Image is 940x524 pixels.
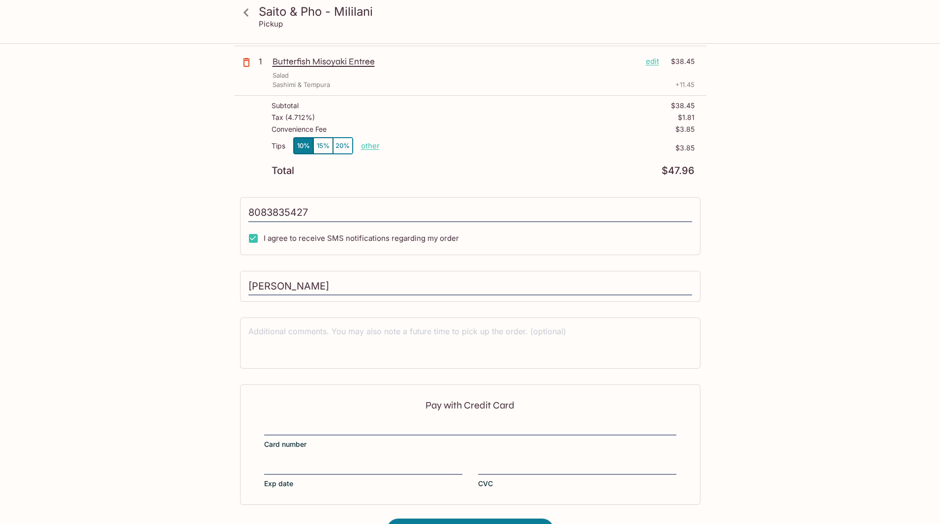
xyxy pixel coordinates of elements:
[380,144,695,152] p: $3.85
[272,166,294,175] p: Total
[264,462,462,473] iframe: Secure payment input frame
[264,439,306,449] span: Card number
[478,479,493,489] span: CVC
[272,125,327,133] p: Convenience Fee
[646,56,659,67] p: edit
[273,71,289,80] p: Salad
[272,114,315,121] p: Tax ( 4.712% )
[264,401,676,410] p: Pay with Credit Card
[478,462,676,473] iframe: Secure payment input frame
[671,102,695,110] p: $38.45
[264,233,459,243] span: I agree to receive SMS notifications regarding my order
[259,19,283,29] p: Pickup
[259,56,269,67] p: 1
[678,114,695,121] p: $1.81
[264,479,293,489] span: Exp date
[272,102,299,110] p: Subtotal
[675,125,695,133] p: $3.85
[294,138,313,154] button: 10%
[361,141,380,150] button: other
[264,423,676,434] iframe: Secure payment input frame
[248,204,692,222] input: Enter phone number
[273,80,330,89] p: Sashimi & Tempura
[272,142,285,150] p: Tips
[259,4,698,19] h3: Saito & Pho - Mililani
[313,138,333,154] button: 15%
[665,56,695,67] p: $38.45
[273,56,638,67] p: Butterfish Misoyaki Entree
[248,277,692,296] input: Enter first and last name
[662,166,695,175] p: $47.96
[675,80,695,89] p: + 11.45
[333,138,353,154] button: 20%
